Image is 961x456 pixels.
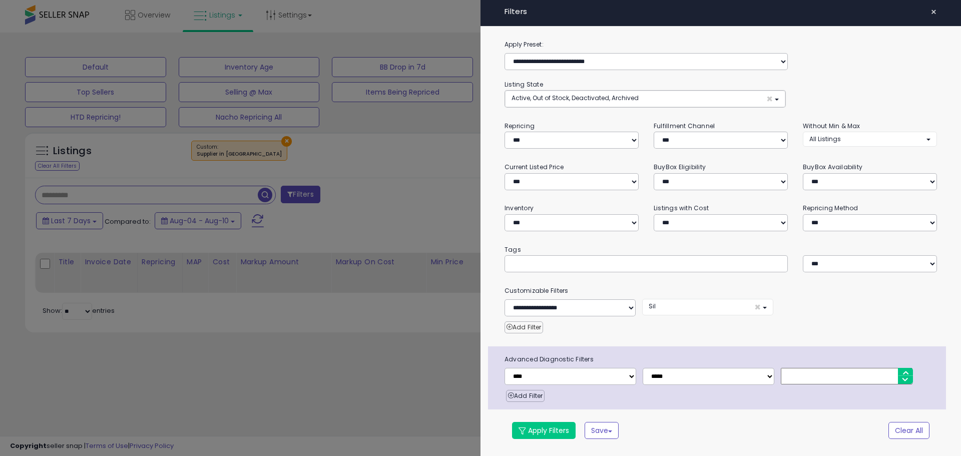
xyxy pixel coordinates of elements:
[506,390,545,402] button: Add Filter
[497,39,944,50] label: Apply Preset:
[803,122,860,130] small: Without Min & Max
[654,122,715,130] small: Fulfillment Channel
[505,321,543,333] button: Add Filter
[505,204,534,212] small: Inventory
[505,122,535,130] small: Repricing
[766,94,773,104] span: ×
[512,422,576,439] button: Apply Filters
[497,285,944,296] small: Customizable Filters
[926,5,941,19] button: ×
[505,91,785,107] button: Active, Out of Stock, Deactivated, Archived ×
[803,204,858,212] small: Repricing Method
[512,94,639,102] span: Active, Out of Stock, Deactivated, Archived
[497,244,944,255] small: Tags
[888,422,929,439] button: Clear All
[803,163,862,171] small: BuyBox Availability
[809,135,841,143] span: All Listings
[803,132,937,146] button: All Listings
[505,8,937,16] h4: Filters
[654,204,709,212] small: Listings with Cost
[585,422,619,439] button: Save
[505,163,564,171] small: Current Listed Price
[642,299,773,315] button: Sil ×
[654,163,706,171] small: BuyBox Eligibility
[505,80,543,89] small: Listing State
[754,302,761,312] span: ×
[497,354,946,365] span: Advanced Diagnostic Filters
[930,5,937,19] span: ×
[649,302,656,310] span: Sil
